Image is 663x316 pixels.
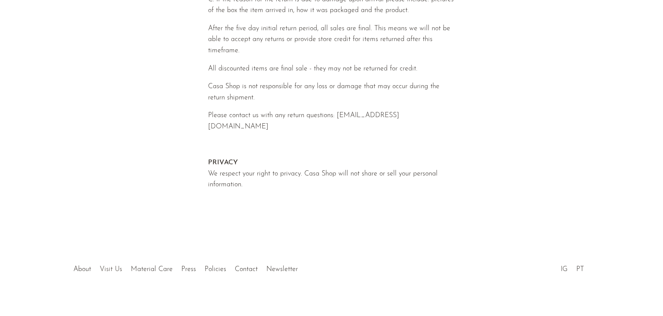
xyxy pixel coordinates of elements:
a: Visit Us [100,266,122,273]
ul: Quick links [69,259,302,275]
a: Contact [235,266,258,273]
p: All discounted items are final sale - they may not be returned for credit. [208,64,455,75]
ul: Social Medias [556,259,588,275]
p: Casa Shop is not responsible for any loss or damage that may occur during the return shipment. [208,81,455,103]
a: PT [576,266,584,273]
strong: PRIVACY [208,159,238,166]
p: We respect your right to privacy. Casa Shop will not share or sell your personal information. [208,157,455,191]
a: Press [181,266,196,273]
a: About [73,266,91,273]
a: Material Care [131,266,173,273]
p: After the five day initial return period, all sales are final. This means we will not be able to ... [208,23,455,57]
a: IG [561,266,568,273]
a: Policies [205,266,226,273]
p: Please contact us with any return questions: [EMAIL_ADDRESS][DOMAIN_NAME] [208,110,455,132]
